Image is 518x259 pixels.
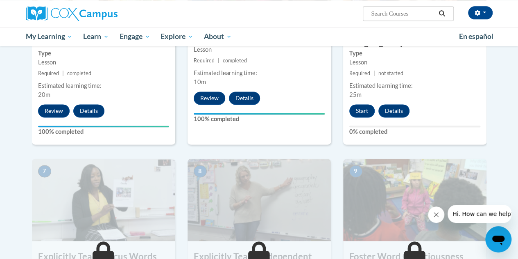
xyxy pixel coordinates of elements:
[83,32,109,41] span: Learn
[349,104,375,117] button: Start
[26,6,118,21] img: Cox Campus
[428,206,444,223] iframe: Close message
[38,126,169,127] div: Your progress
[349,49,480,58] label: Type
[349,165,362,177] span: 9
[73,104,104,117] button: Details
[373,70,375,76] span: |
[194,69,325,78] div: Estimated learning time:
[370,9,436,18] input: Search Courses
[436,9,448,18] button: Search
[38,58,169,67] div: Lesson
[67,70,91,76] span: completed
[194,45,325,54] div: Lesson
[32,159,175,241] img: Course Image
[194,113,325,115] div: Your progress
[378,104,409,117] button: Details
[38,49,169,58] label: Type
[468,6,493,19] button: Account Settings
[485,226,511,252] iframe: Button to launch messaging window
[25,32,72,41] span: My Learning
[38,91,50,98] span: 20m
[38,81,169,90] div: Estimated learning time:
[20,27,78,46] a: My Learning
[38,165,51,177] span: 7
[194,78,206,85] span: 10m
[199,27,237,46] a: About
[188,159,331,241] img: Course Image
[155,27,199,46] a: Explore
[349,127,480,136] label: 0% completed
[26,6,173,21] a: Cox Campus
[378,70,403,76] span: not started
[343,159,486,241] img: Course Image
[459,32,493,41] span: En español
[204,32,232,41] span: About
[62,70,64,76] span: |
[20,27,499,46] div: Main menu
[349,91,362,98] span: 25m
[194,165,207,177] span: 8
[161,32,193,41] span: Explore
[114,27,156,46] a: Engage
[349,58,480,67] div: Lesson
[194,92,225,105] button: Review
[448,205,511,223] iframe: Message from company
[229,92,260,105] button: Details
[218,57,219,64] span: |
[454,28,499,45] a: En español
[194,57,215,64] span: Required
[223,57,247,64] span: completed
[194,115,325,124] label: 100% completed
[78,27,114,46] a: Learn
[38,104,70,117] button: Review
[120,32,150,41] span: Engage
[349,81,480,90] div: Estimated learning time:
[38,127,169,136] label: 100% completed
[38,70,59,76] span: Required
[5,6,66,12] span: Hi. How can we help?
[349,70,370,76] span: Required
